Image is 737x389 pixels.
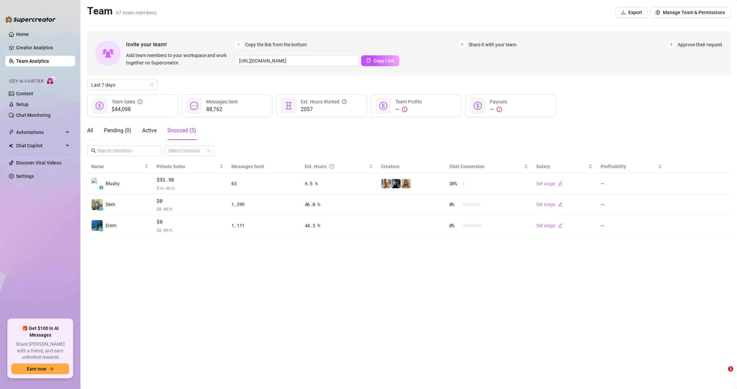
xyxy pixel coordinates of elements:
[99,186,103,190] div: z
[374,58,394,63] span: Copy Link
[87,5,157,17] h2: Team
[92,220,103,231] img: Erem
[402,107,407,112] span: exclamation-circle
[87,127,93,135] div: All
[663,10,725,15] span: Manage Team & Permissions
[16,127,64,138] span: Automations
[91,163,143,170] span: Name
[616,7,647,18] button: Export
[126,40,235,49] span: Invite your team!
[558,181,563,186] span: edit
[449,222,460,229] span: 0 %
[395,99,422,104] span: Team Profits
[449,164,485,169] span: Chat Conversion
[231,180,296,187] div: 63
[49,367,54,371] span: arrow-right
[16,140,64,151] span: Chat Copilot
[401,179,411,188] img: Jaz (VIP)
[16,91,33,96] a: Content
[728,366,733,372] span: 1
[11,341,69,361] span: Share [PERSON_NAME] with a friend, and earn unlimited rewards
[245,41,307,48] span: Copy the link from the bottom
[597,173,666,194] td: —
[628,10,642,15] span: Export
[92,178,103,189] img: Blushy
[206,99,238,104] span: Messages Sent
[104,127,131,135] div: Pending ( 0 )
[536,202,563,207] a: Set wageedit
[157,205,224,212] span: $ 0.00 /h
[656,10,660,15] span: setting
[714,366,730,382] iframe: Intercom live chat
[305,222,373,229] div: 44.5 h
[157,164,185,169] span: Private Sales
[468,41,516,48] span: Share it with your team
[621,10,626,15] span: download
[16,102,29,107] a: Setup
[5,16,56,23] img: logo-BBDzfeDw.svg
[16,160,61,165] a: Discover Viral Videos
[207,149,211,153] span: team
[16,174,34,179] a: Settings
[11,325,69,338] span: 🎁 Get $100 in AI Messages
[106,222,116,229] span: Erem
[597,215,666,236] td: —
[490,105,507,113] div: —
[150,83,154,87] span: calendar
[458,41,466,48] span: 2
[391,179,401,188] img: Kennedy (VIP)
[91,148,96,153] span: search
[650,7,730,18] button: Manage Team & Permissions
[668,41,675,48] span: 3
[46,76,56,85] img: AI Chatter
[366,58,371,63] span: copy
[106,201,115,208] span: Dem
[157,227,224,233] span: $ 0.00 /h
[377,160,445,173] th: Creators
[449,201,460,208] span: 0 %
[305,201,373,208] div: 46.0 h
[190,102,198,110] span: message
[9,130,14,135] span: thunderbolt
[379,102,387,110] span: dollar-circle
[231,164,264,169] span: Messages Sent
[112,105,143,113] span: $44,098
[16,112,51,118] a: Chat Monitoring
[167,127,196,134] span: Snoozed ( 3 )
[231,222,296,229] div: 1,111
[96,102,104,110] span: dollar-circle
[558,202,563,207] span: edit
[301,105,347,113] span: 2057
[142,127,157,134] span: Active
[87,160,153,173] th: Name
[91,80,154,90] span: Last 7 days
[231,201,296,208] div: 1,399
[92,199,103,210] img: Dem
[497,107,502,112] span: exclamation-circle
[11,363,69,374] button: Earn nowarrow-right
[361,55,399,66] button: Copy Link
[99,228,103,232] div: z
[536,164,550,169] span: Salary
[449,180,460,187] span: 30 %
[597,194,666,215] td: —
[601,164,626,169] span: Profitability
[27,366,46,372] span: Earn now
[157,185,224,191] span: $ 14.46 /h
[305,180,373,187] div: 6.5 h
[301,98,347,105] div: Est. Hours Worked
[381,179,391,188] img: Celine (VIP)
[112,98,143,105] div: Team Sales
[157,218,224,226] span: $0
[558,223,563,228] span: edit
[99,207,103,211] div: z
[206,105,238,113] span: 88,762
[157,176,224,184] span: $93.98
[474,102,482,110] span: dollar-circle
[16,32,29,37] a: Home
[342,98,347,105] span: question-circle
[138,98,143,105] span: info-circle
[536,181,563,186] a: Set wageedit
[157,197,224,205] span: $0
[395,105,422,113] div: —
